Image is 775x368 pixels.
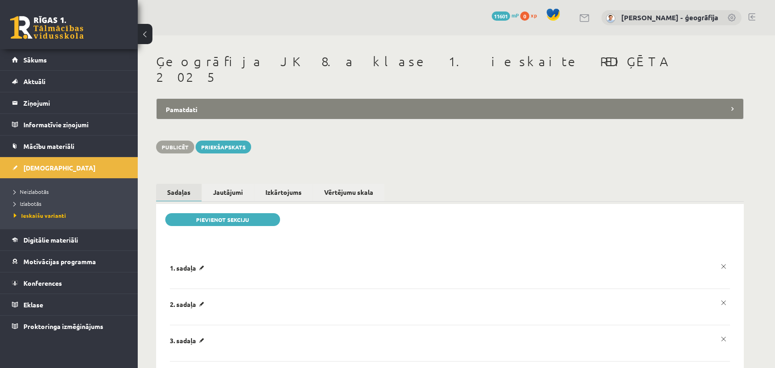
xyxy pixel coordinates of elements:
a: Pievienot sekciju [165,213,280,226]
a: x [717,296,730,309]
a: Eklase [12,294,126,315]
legend: Ziņojumi [23,92,126,113]
a: Sadaļas [156,184,202,202]
a: Jautājumi [202,184,254,201]
span: 0 [520,11,529,21]
a: Ziņojumi [12,92,126,113]
span: Konferences [23,279,62,287]
a: Izlabotās [14,199,129,208]
a: x [717,333,730,345]
a: Mācību materiāli [12,136,126,157]
a: 11601 mP [492,11,519,19]
span: Sākums [23,56,47,64]
a: Konferences [12,272,126,294]
span: xp [531,11,537,19]
span: Ieskaišu varianti [14,212,66,219]
legend: Informatīvie ziņojumi [23,114,126,135]
a: Vērtējumu skala [313,184,384,201]
a: Sākums [12,49,126,70]
a: Proktoringa izmēģinājums [12,316,126,337]
a: Neizlabotās [14,187,129,196]
legend: Pamatdati [156,98,744,119]
a: Digitālie materiāli [12,229,126,250]
span: [DEMOGRAPHIC_DATA] [23,164,95,172]
a: Priekšapskats [196,141,251,153]
a: Aktuāli [12,71,126,92]
span: Mācību materiāli [23,142,74,150]
p: 1. sadaļa [170,264,208,272]
a: x [717,260,730,273]
a: [PERSON_NAME] - ģeogrāfija [621,13,718,22]
a: Informatīvie ziņojumi [12,114,126,135]
span: Motivācijas programma [23,257,96,266]
span: Neizlabotās [14,188,49,195]
a: Izkārtojums [254,184,313,201]
a: [DEMOGRAPHIC_DATA] [12,157,126,178]
a: 0 xp [520,11,541,19]
a: Rīgas 1. Tālmācības vidusskola [10,16,84,39]
h1: Ģeogrāfija JK 8.a klase 1. ieskaite REDIĢĒTA 2025 [156,54,744,85]
span: Eklase [23,300,43,309]
span: Proktoringa izmēģinājums [23,322,103,330]
span: Izlabotās [14,200,41,207]
a: Motivācijas programma [12,251,126,272]
span: Aktuāli [23,77,45,85]
p: 2. sadaļa [170,300,208,308]
p: 3. sadaļa [170,336,208,345]
img: Toms Krūmiņš - ģeogrāfija [606,14,615,23]
button: Publicēt [156,141,194,153]
span: mP [511,11,519,19]
span: Digitālie materiāli [23,236,78,244]
span: 11601 [492,11,510,21]
a: Ieskaišu varianti [14,211,129,220]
